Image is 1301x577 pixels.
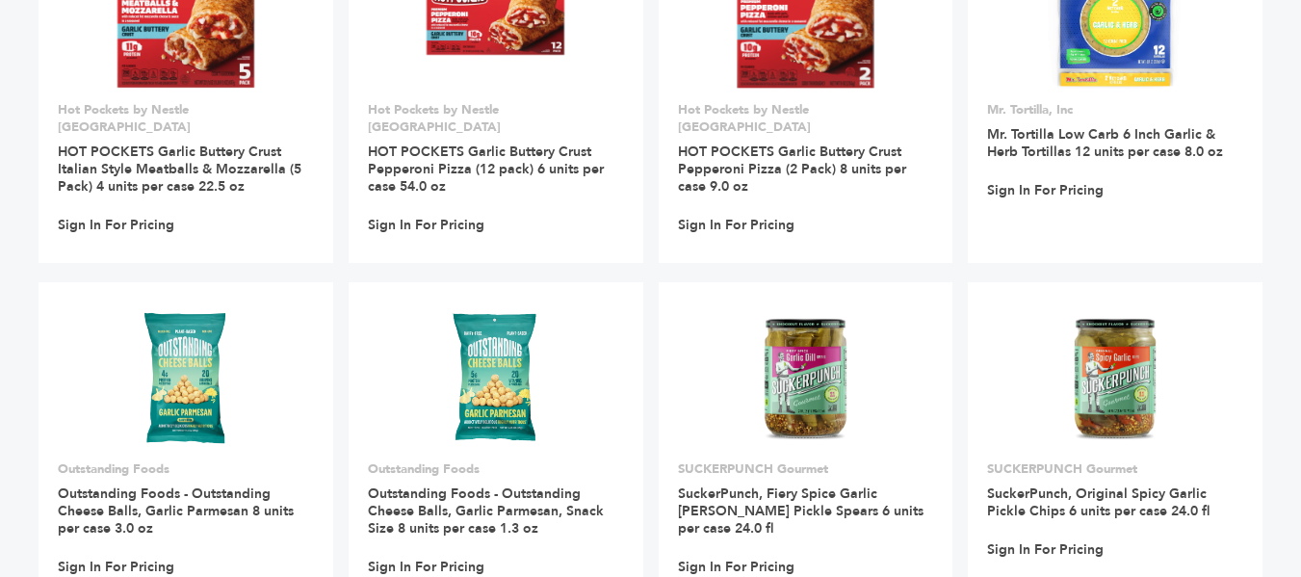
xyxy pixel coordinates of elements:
[368,485,604,538] a: Outstanding Foods - Outstanding Cheese Balls, Garlic Parmesan, Snack Size 8 units per case 1.3 oz
[58,143,301,196] a: HOT POCKETS Garlic Buttery Crust Italian Style Meatballs & Mozzarella (5 Pack) 4 units per case 2...
[987,125,1223,161] a: Mr. Tortilla Low Carb 6 Inch Garlic & Herb Tortillas 12 units per case 8.0 oz
[987,182,1104,199] a: Sign In For Pricing
[678,485,924,538] a: SuckerPunch, Fiery Spice Garlic [PERSON_NAME] Pickle Spears 6 units per case 24.0 fl
[678,460,934,478] p: SUCKERPUNCH Gourmet
[753,308,858,447] img: SuckerPunch, Fiery Spice Garlic Dill Pickle Spears 6 units per case 24.0 fl
[117,308,256,448] img: Outstanding Foods - Outstanding Cheese Balls, Garlic Parmesan 8 units per case 3.0 oz
[987,460,1243,478] p: SUCKERPUNCH Gourmet
[441,308,550,447] img: Outstanding Foods - Outstanding Cheese Balls, Garlic Parmesan, Snack Size 8 units per case 1.3 oz
[58,485,294,538] a: Outstanding Foods - Outstanding Cheese Balls, Garlic Parmesan 8 units per case 3.0 oz
[58,460,314,478] p: Outstanding Foods
[1063,308,1168,447] img: SuckerPunch, Original Spicy Garlic Pickle Chips 6 units per case 24.0 fl
[987,541,1104,559] a: Sign In For Pricing
[678,101,934,136] p: Hot Pockets by Nestle [GEOGRAPHIC_DATA]
[58,101,314,136] p: Hot Pockets by Nestle [GEOGRAPHIC_DATA]
[987,485,1210,520] a: SuckerPunch, Original Spicy Garlic Pickle Chips 6 units per case 24.0 fl
[368,217,484,234] a: Sign In For Pricing
[58,217,174,234] a: Sign In For Pricing
[987,101,1243,118] p: Mr. Tortilla, Inc
[678,559,794,576] a: Sign In For Pricing
[678,217,794,234] a: Sign In For Pricing
[368,143,604,196] a: HOT POCKETS Garlic Buttery Crust Pepperoni Pizza (12 pack) 6 units per case 54.0 oz
[368,101,624,136] p: Hot Pockets by Nestle [GEOGRAPHIC_DATA]
[368,460,624,478] p: Outstanding Foods
[368,559,484,576] a: Sign In For Pricing
[58,559,174,576] a: Sign In For Pricing
[678,143,906,196] a: HOT POCKETS Garlic Buttery Crust Pepperoni Pizza (2 Pack) 8 units per case 9.0 oz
